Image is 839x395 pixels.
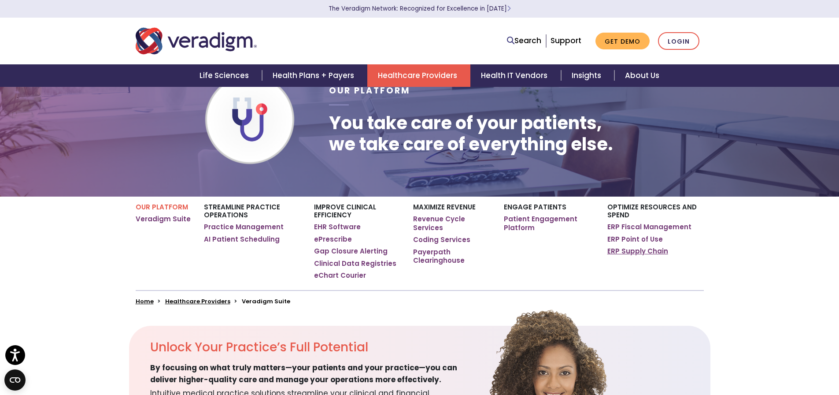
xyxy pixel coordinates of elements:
[165,297,230,306] a: Healthcare Providers
[658,32,699,50] a: Login
[329,4,511,13] a: The Veradigm Network: Recognized for Excellence in [DATE]Learn More
[150,340,468,355] h2: Unlock Your Practice’s Full Potential
[413,235,470,244] a: Coding Services
[314,235,352,244] a: ePrescribe
[595,33,650,50] a: Get Demo
[136,297,154,306] a: Home
[136,215,191,224] a: Veradigm Suite
[329,85,410,97] span: Our Platform
[413,215,490,232] a: Revenue Cycle Services
[607,247,668,256] a: ERP Supply Chain
[607,235,663,244] a: ERP Point of Use
[670,332,828,384] iframe: Drift Chat Widget
[136,26,257,56] img: Veradigm logo
[367,64,470,87] a: Healthcare Providers
[4,369,26,391] button: Open CMP widget
[204,223,284,231] a: Practice Management
[314,259,396,268] a: Clinical Data Registries
[607,223,691,231] a: ERP Fiscal Management
[614,64,670,87] a: About Us
[204,235,280,244] a: AI Patient Scheduling
[150,362,468,386] span: By focusing on what truly matters—your patients and your practice—you can deliver higher-quality ...
[551,35,581,46] a: Support
[561,64,614,87] a: Insights
[314,271,366,280] a: eChart Courier
[507,4,511,13] span: Learn More
[413,248,490,265] a: Payerpath Clearinghouse
[507,35,541,47] a: Search
[314,247,388,256] a: Gap Closure Alerting
[504,215,594,232] a: Patient Engagement Platform
[189,64,262,87] a: Life Sciences
[329,112,613,155] h1: You take care of your patients, we take care of everything else.
[314,223,361,231] a: EHR Software
[262,64,367,87] a: Health Plans + Payers
[470,64,561,87] a: Health IT Vendors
